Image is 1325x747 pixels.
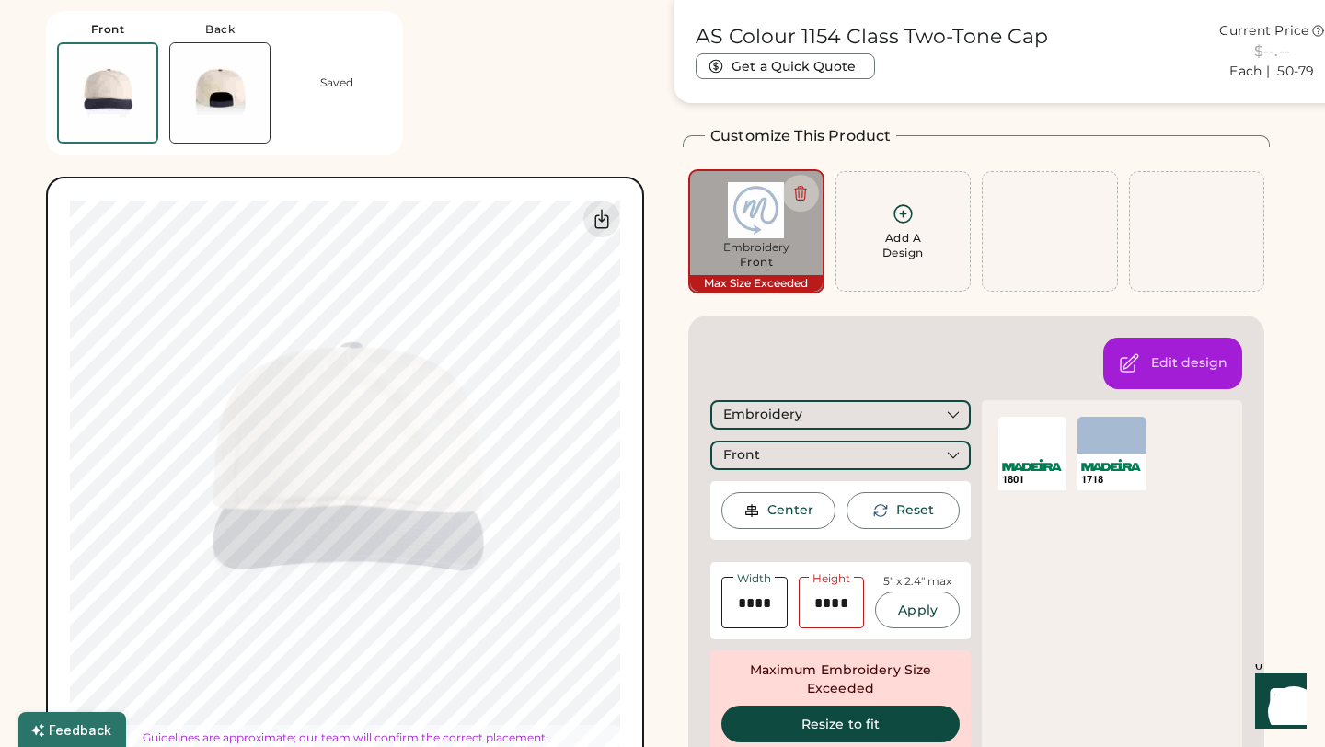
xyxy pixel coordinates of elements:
div: Front [740,255,774,270]
button: Get a Quick Quote [696,53,875,79]
div: Front [91,22,125,37]
img: AS Colour 1154 Natural/midnight Back Thumbnail [170,43,270,143]
div: Add A Design [882,231,924,260]
div: Each | 50-79 [1229,63,1314,81]
div: Width [733,573,775,584]
iframe: Front Chat [1238,664,1317,743]
div: Embroidery [723,406,802,424]
div: 5" x 2.4" max [883,574,951,590]
button: Resize to fit [721,706,960,742]
img: Madeira Logo [1081,459,1141,471]
button: Apply [875,592,960,628]
div: 1718 [1081,473,1142,487]
div: Maximum Embroidery Size Exceeded [721,661,960,698]
div: Open the design editor to change colors, background, and decoration method. [1151,354,1227,373]
img: Center Image Icon [743,502,760,519]
div: Max Size Exceeded [690,275,823,292]
img: AS Colour 1154 Natural/midnight Front Thumbnail [59,44,156,142]
h2: Customize This Product [710,125,891,147]
div: Saved [320,75,353,90]
h1: AS Colour 1154 Class Two-Tone Cap [696,24,1048,50]
button: Delete this decoration. [782,175,819,212]
div: Embroidery [701,240,812,255]
div: Download Front Mockup [583,201,620,237]
div: Height [809,573,854,584]
div: Back [205,22,235,37]
img: Madeira Logo [1002,459,1062,471]
img: midtown logo.jpg [701,182,812,238]
div: Current Price [1219,22,1308,40]
div: 1801 [1002,473,1063,487]
div: Front [723,446,760,465]
div: This will reset the rotation of the selected element to 0°. [896,501,934,520]
div: Center [767,501,813,520]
